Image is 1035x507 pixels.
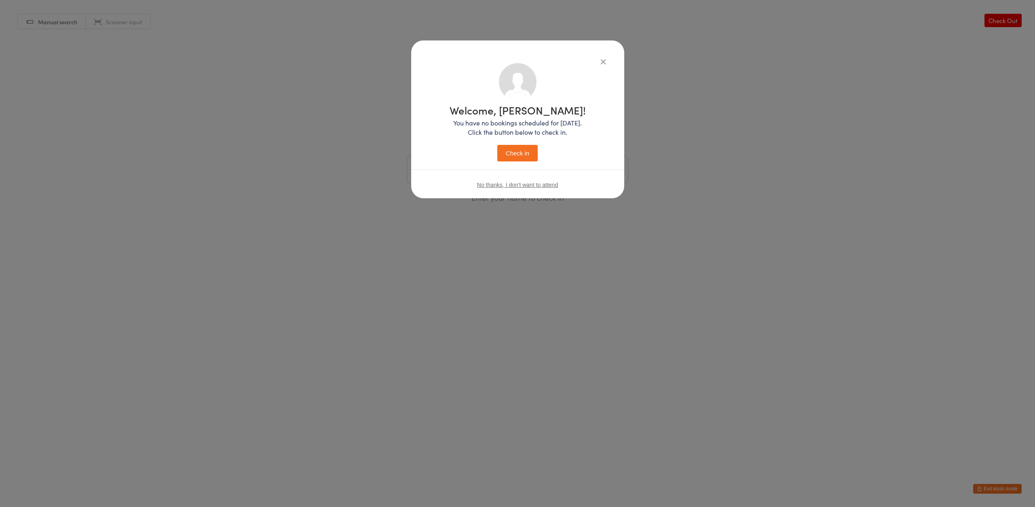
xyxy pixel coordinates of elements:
[450,105,586,115] h1: Welcome, [PERSON_NAME]!
[497,145,538,161] button: Check in
[450,118,586,137] p: You have no bookings scheduled for [DATE]. Click the button below to check in.
[499,63,537,101] img: no_photo.png
[477,182,558,188] button: No thanks, I don't want to attend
